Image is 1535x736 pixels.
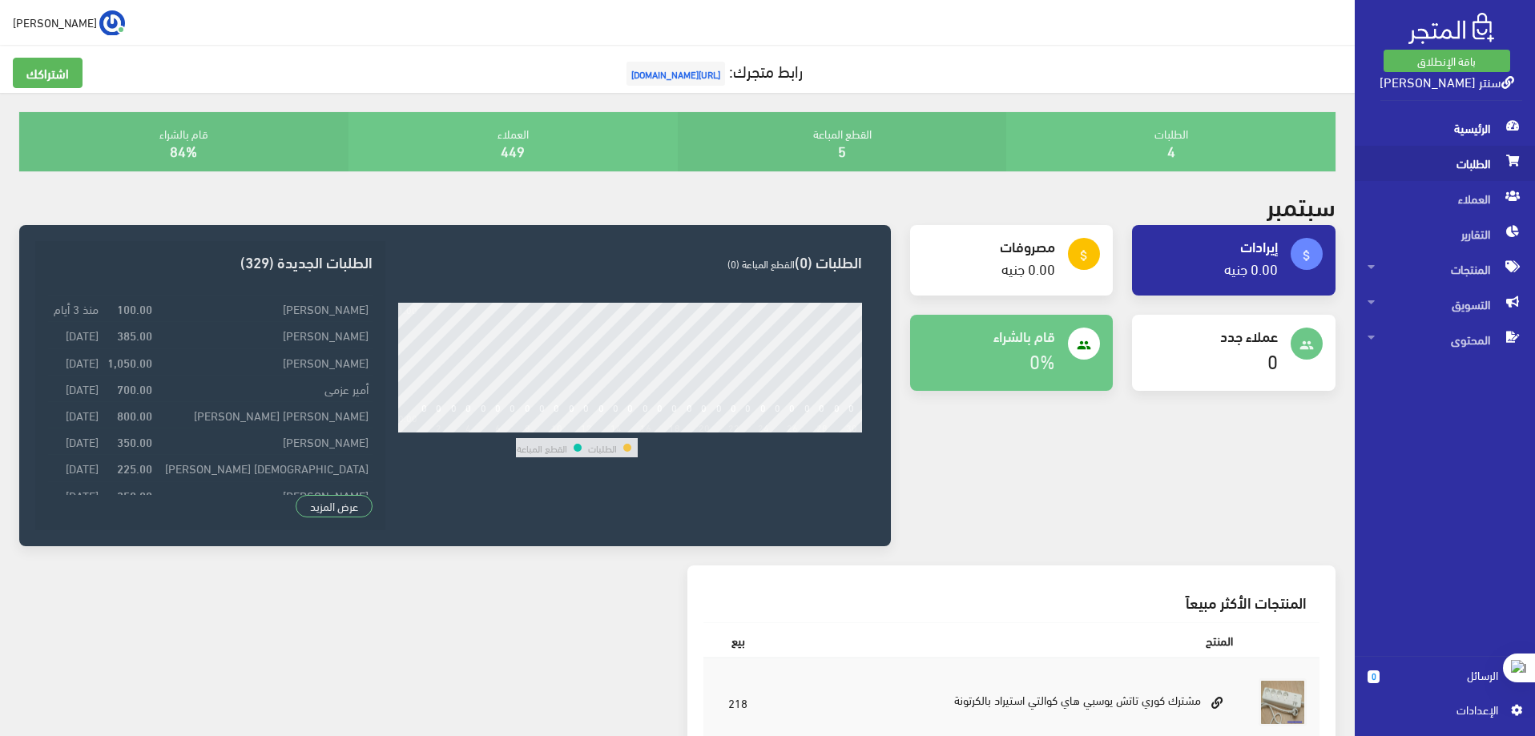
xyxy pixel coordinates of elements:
[13,58,83,88] a: اشتراكك
[156,296,373,322] td: [PERSON_NAME]
[1368,287,1522,322] span: التسويق
[48,428,102,455] td: [DATE]
[1267,191,1336,219] h2: سبتمبر
[501,137,525,163] a: 449
[1368,251,1522,287] span: المنتجات
[117,326,152,344] strong: 385.00
[1001,255,1055,281] a: 0.00 جنيه
[699,421,710,432] div: 20
[1145,328,1278,344] h4: عملاء جدد
[1355,111,1535,146] a: الرئيسية
[923,238,1056,254] h4: مصروفات
[678,112,1007,171] div: القطع المباعة
[1077,248,1091,263] i: attach_money
[1224,255,1278,281] a: 0.00 جنيه
[581,421,592,432] div: 12
[48,481,102,508] td: [DATE]
[669,421,680,432] div: 18
[19,112,348,171] div: قام بالشراء
[640,421,651,432] div: 16
[117,406,152,424] strong: 800.00
[1299,338,1314,352] i: people
[117,486,152,504] strong: 350.00
[48,348,102,375] td: [DATE]
[48,322,102,348] td: [DATE]
[1368,666,1522,701] a: 0 الرسائل
[1368,701,1522,726] a: اﻹعدادات
[99,10,125,36] img: ...
[787,421,798,432] div: 26
[156,455,373,481] td: [DEMOGRAPHIC_DATA] [PERSON_NAME]
[19,626,80,687] iframe: Drift Widget Chat Controller
[156,481,373,508] td: [PERSON_NAME]
[117,380,152,397] strong: 700.00
[1355,216,1535,251] a: التقارير
[296,495,373,517] a: عرض المزيد
[1029,343,1055,377] a: 0%
[703,622,773,658] th: بيع
[156,402,373,428] td: [PERSON_NAME] [PERSON_NAME]
[1145,238,1278,254] h4: إيرادات
[170,137,197,163] a: 84%
[1380,70,1514,93] a: سنتر [PERSON_NAME]
[838,137,846,163] a: 5
[516,438,568,457] td: القطع المباعة
[626,62,725,86] span: [URL][DOMAIN_NAME]
[465,421,471,432] div: 4
[1408,13,1494,44] img: .
[117,459,152,477] strong: 225.00
[551,421,562,432] div: 10
[727,254,795,273] span: القطع المباعة (0)
[1259,678,1307,726] img: mshtrk-kory-tatsh-tosby-hay-koalty-astyrad.jpg
[1355,181,1535,216] a: العملاء
[1355,251,1535,287] a: المنتجات
[1267,343,1278,377] a: 0
[13,12,97,32] span: [PERSON_NAME]
[1006,112,1336,171] div: الطلبات
[1368,322,1522,357] span: المحتوى
[816,421,828,432] div: 28
[495,421,501,432] div: 6
[48,375,102,401] td: [DATE]
[1167,137,1175,163] a: 4
[1299,248,1314,263] i: attach_money
[758,421,769,432] div: 24
[716,594,1307,609] h3: المنتجات الأكثر مبيعاً
[348,112,678,171] div: العملاء
[728,421,739,432] div: 22
[48,254,372,269] h3: الطلبات الجديدة (329)
[436,421,441,432] div: 2
[1355,322,1535,357] a: المحتوى
[587,438,618,457] td: الطلبات
[107,353,152,371] strong: 1,050.00
[13,10,125,35] a: ... [PERSON_NAME]
[610,421,622,432] div: 14
[156,322,373,348] td: [PERSON_NAME]
[1392,666,1498,684] span: الرسائل
[1355,146,1535,181] a: الطلبات
[117,300,152,317] strong: 100.00
[1368,181,1522,216] span: العملاء
[1077,338,1091,352] i: people
[1368,146,1522,181] span: الطلبات
[622,55,803,85] a: رابط متجرك:[URL][DOMAIN_NAME]
[117,432,152,450] strong: 350.00
[156,428,373,455] td: [PERSON_NAME]
[1368,111,1522,146] span: الرئيسية
[48,402,102,428] td: [DATE]
[773,622,1247,658] th: المنتج
[398,254,862,269] h3: الطلبات (0)
[48,455,102,481] td: [DATE]
[846,421,857,432] div: 30
[525,421,530,432] div: 8
[156,348,373,375] td: [PERSON_NAME]
[48,296,102,322] td: منذ 3 أيام
[1380,701,1497,718] span: اﻹعدادات
[1384,50,1510,72] a: باقة الإنطلاق
[1368,216,1522,251] span: التقارير
[1368,670,1380,683] span: 0
[923,328,1056,344] h4: قام بالشراء
[156,375,373,401] td: أمير عزمى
